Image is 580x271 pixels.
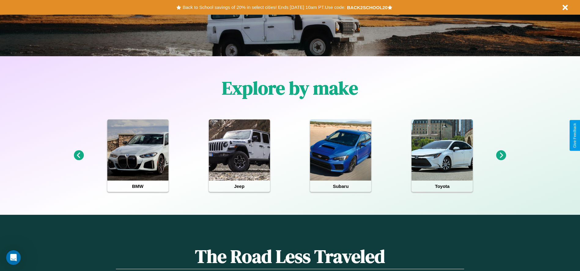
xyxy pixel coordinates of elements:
[209,181,270,192] h4: Jeep
[310,181,371,192] h4: Subaru
[222,75,358,101] h1: Explore by make
[116,244,464,269] h1: The Road Less Traveled
[573,123,577,148] div: Give Feedback
[347,5,388,10] b: BACK2SCHOOL20
[412,181,473,192] h4: Toyota
[181,3,347,12] button: Back to School savings of 20% in select cities! Ends [DATE] 10am PT.Use code:
[6,250,21,265] iframe: Intercom live chat
[107,181,168,192] h4: BMW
